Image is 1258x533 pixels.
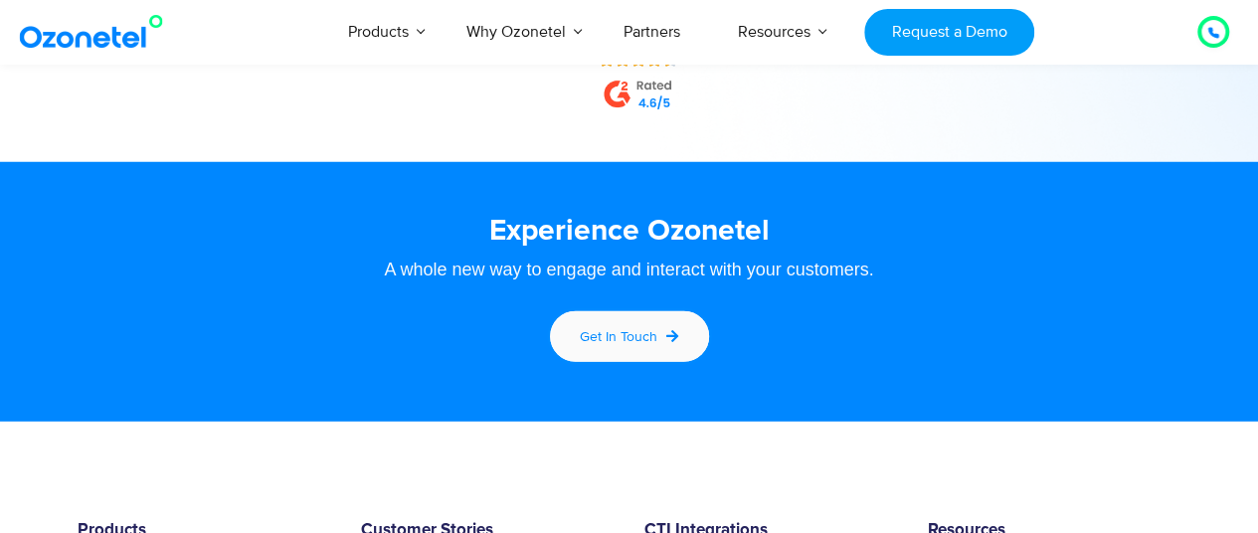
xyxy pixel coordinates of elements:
a: Request a Demo [864,9,1034,56]
span: Get in touch [580,328,657,345]
a: Get in touch [547,308,712,365]
h3: Experience Ozonetel [97,212,1162,251]
div: A whole new way to engage and interact with your customers. [97,261,1162,278]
